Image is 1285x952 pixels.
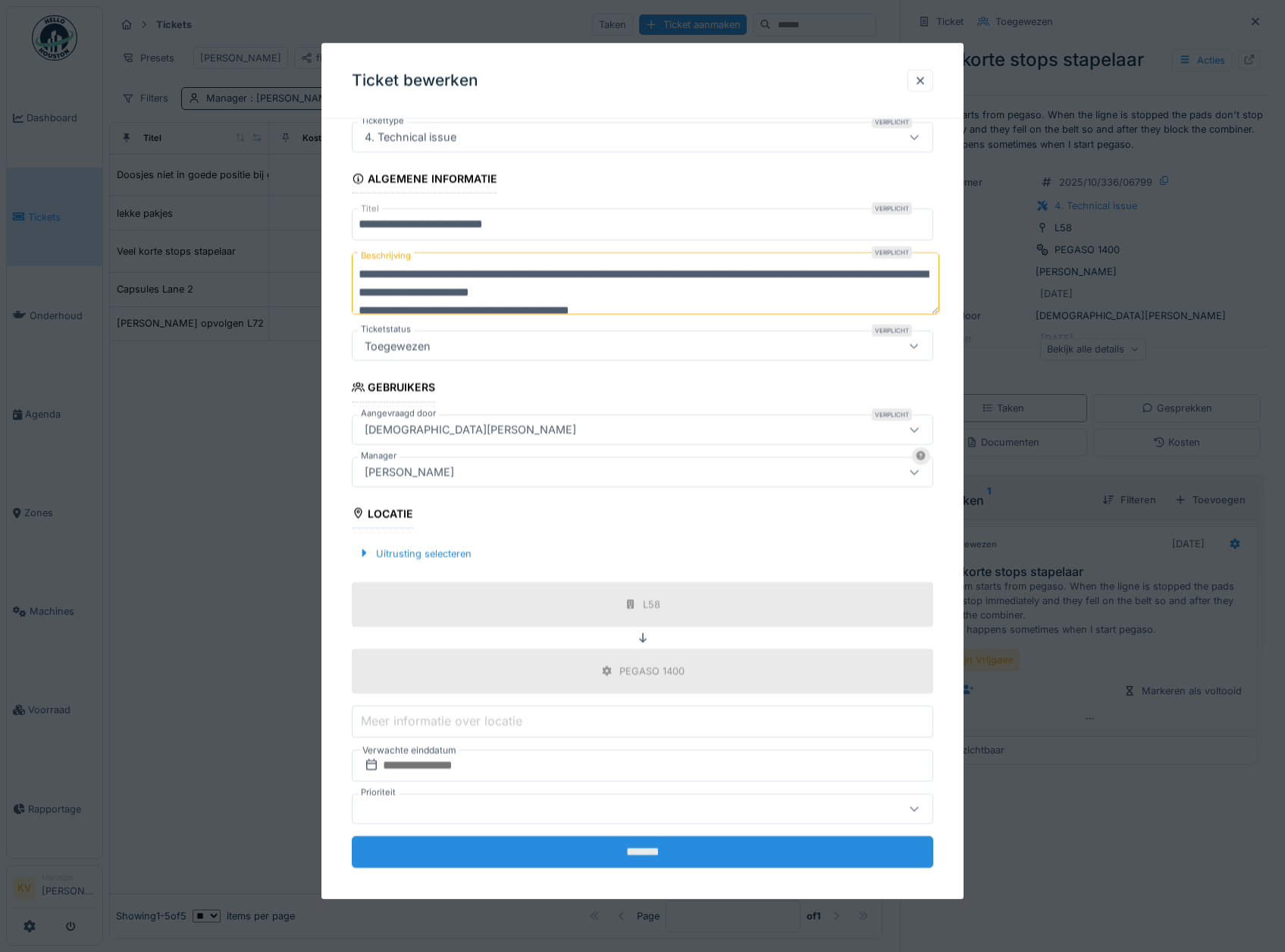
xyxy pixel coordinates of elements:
div: [PERSON_NAME] [359,463,460,480]
div: Gebruikers [352,376,436,402]
label: Prioriteit [358,786,399,799]
div: Verplicht [872,408,912,420]
div: Locatie [352,502,414,528]
div: Toegewezen [359,337,437,354]
label: Tickettype [358,114,407,127]
div: Verplicht [872,324,912,337]
div: Verplicht [872,246,912,258]
h3: Ticket bewerken [352,71,478,90]
label: Beschrijving [358,246,414,265]
label: Titel [358,202,382,215]
div: Uitrusting selecteren [352,543,478,563]
div: Algemene informatie [352,168,498,193]
div: Verplicht [872,202,912,215]
label: Ticketstatus [358,323,414,336]
label: Aangevraagd door [358,406,439,419]
div: [DEMOGRAPHIC_DATA][PERSON_NAME] [359,421,582,437]
div: L58 [643,597,660,611]
div: PEGASO 1400 [619,663,685,678]
div: Verplicht [872,116,912,128]
div: 4. Technical issue [359,129,462,146]
label: Manager [358,449,400,462]
label: Meer informatie over locatie [358,712,525,730]
label: Verwachte einddatum [361,742,458,759]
